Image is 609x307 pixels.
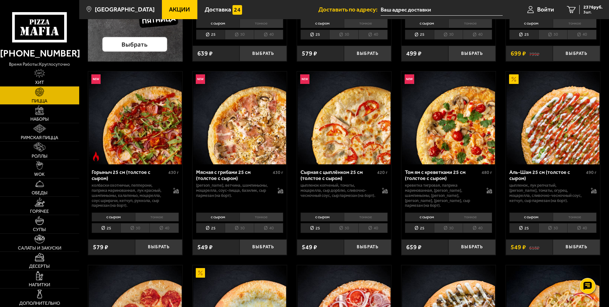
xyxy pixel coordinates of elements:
[509,74,519,84] img: Акционный
[196,183,271,198] p: [PERSON_NAME], ветчина, шампиньоны, моцарелла, соус-пицца, базилик, сыр пармезан (на борт).
[377,170,388,175] span: 420 г
[30,209,49,214] span: Горячее
[511,244,526,251] span: 549 ₽
[33,228,46,232] span: Супы
[240,46,287,61] button: Выбрать
[553,46,600,61] button: Выбрать
[537,6,554,12] span: Войти
[30,117,49,122] span: Наборы
[509,19,553,28] li: с сыром
[583,5,603,10] span: 2376 руб.
[196,19,240,28] li: с сыром
[405,19,448,28] li: с сыром
[463,30,492,40] li: 40
[240,239,287,255] button: Выбрать
[18,246,61,251] span: Салаты и закуски
[254,223,283,233] li: 40
[196,169,271,181] div: Мясная с грибами 25 см (толстое с сыром)
[301,30,330,40] li: 25
[169,6,190,12] span: Акции
[381,4,502,16] input: Ваш адрес доставки
[509,223,538,233] li: 25
[538,223,567,233] li: 30
[344,239,391,255] button: Выбрать
[405,30,434,40] li: 25
[196,30,225,40] li: 25
[448,239,496,255] button: Выбрать
[88,71,182,164] a: НовинкаОстрое блюдоГорыныч 25 см (толстое с сыром)
[32,154,48,159] span: Роллы
[19,301,60,306] span: Дополнительно
[509,183,585,203] p: цыпленок, лук репчатый, [PERSON_NAME], томаты, огурец, моцарелла, сливочно-чесночный соус, кетчуп...
[135,239,182,255] button: Выбрать
[193,71,286,164] img: Мясная с грибами 25 см (толстое с сыром)
[29,283,50,287] span: Напитки
[482,170,492,175] span: 480 г
[196,213,240,221] li: с сыром
[506,71,600,164] a: АкционныйАль-Шам 25 см (толстое с сыром)
[344,19,388,28] li: тонкое
[298,71,391,164] img: Сырная с цыплёнком 25 см (толстое с сыром)
[448,213,492,221] li: тонкое
[120,223,149,233] li: 30
[92,169,167,181] div: Горыныч 25 см (толстое с сыром)
[91,152,101,161] img: Острое блюдо
[529,244,539,251] s: 618 ₽
[29,264,50,269] span: Десерты
[567,223,597,233] li: 40
[586,170,597,175] span: 490 г
[358,223,388,233] li: 40
[32,99,47,103] span: Пицца
[448,46,496,61] button: Выбрать
[273,170,283,175] span: 430 г
[95,6,155,12] span: [GEOGRAPHIC_DATA]
[405,169,480,181] div: Том ям с креветками 25 см (толстое с сыром)
[553,213,597,221] li: тонкое
[406,50,422,57] span: 499 ₽
[553,19,597,28] li: тонкое
[553,239,600,255] button: Выбрать
[509,30,538,40] li: 25
[232,5,242,15] img: 15daf4d41897b9f0e9f617042186c801.svg
[406,244,422,251] span: 659 ₽
[301,183,376,198] p: цыпленок копченый, томаты, моцарелла, сыр дорблю, сливочно-чесночный соус, сыр пармезан (на борт).
[506,71,599,164] img: Аль-Шам 25 см (толстое с сыром)
[583,10,603,14] span: 3 шт.
[344,46,391,61] button: Выбрать
[302,50,317,57] span: 579 ₽
[329,30,358,40] li: 30
[318,6,381,12] span: Доставить по адресу:
[225,30,254,40] li: 30
[168,170,179,175] span: 430 г
[358,30,388,40] li: 40
[92,223,121,233] li: 25
[297,71,391,164] a: НовинкаСырная с цыплёнком 25 см (толстое с сыром)
[197,244,213,251] span: 549 ₽
[254,30,283,40] li: 40
[402,71,495,164] img: Том ям с креветками 25 см (толстое с сыром)
[344,213,388,221] li: тонкое
[149,223,179,233] li: 40
[92,183,167,208] p: колбаски Охотничьи, пепперони, паприка маринованная, лук красный, шампиньоны, халапеньо, моцарелл...
[35,80,44,85] span: Хит
[301,19,344,28] li: с сыром
[434,30,463,40] li: 30
[196,223,225,233] li: 25
[405,223,434,233] li: 25
[329,223,358,233] li: 30
[225,223,254,233] li: 30
[205,6,231,12] span: Доставка
[91,74,101,84] img: Новинка
[448,19,492,28] li: тонкое
[401,71,496,164] a: НовинкаТом ям с креветками 25 см (толстое с сыром)
[301,169,376,181] div: Сырная с цыплёнком 25 см (толстое с сыром)
[509,213,553,221] li: с сыром
[21,136,58,140] span: Римская пицца
[567,30,597,40] li: 40
[405,213,448,221] li: с сыром
[509,169,584,181] div: Аль-Шам 25 см (толстое с сыром)
[240,19,283,28] li: тонкое
[196,74,205,84] img: Новинка
[197,50,213,57] span: 639 ₽
[240,213,283,221] li: тонкое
